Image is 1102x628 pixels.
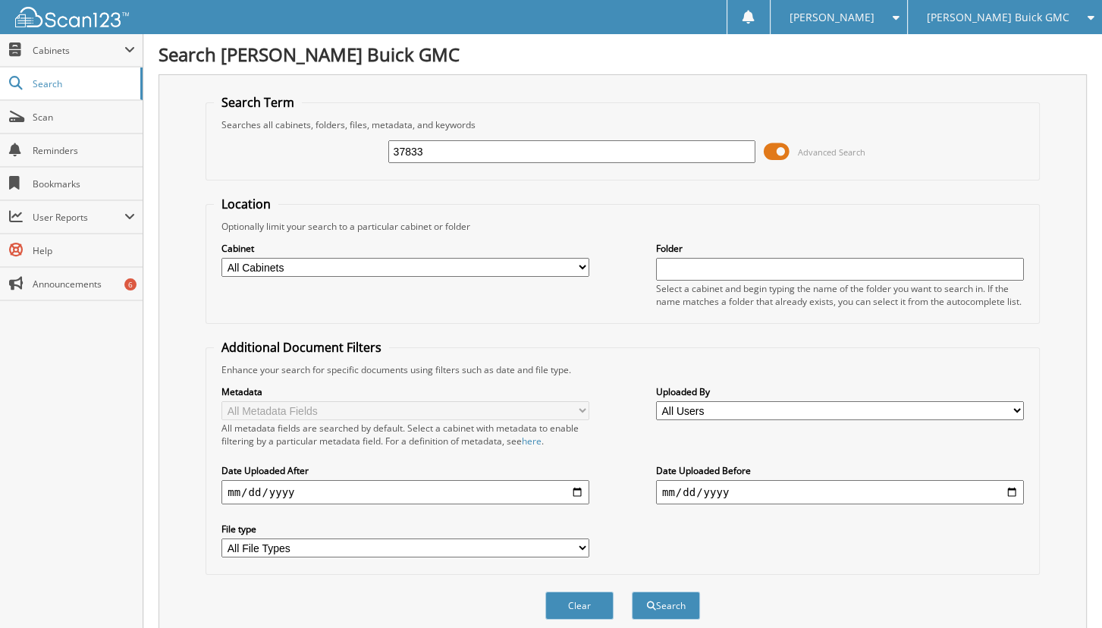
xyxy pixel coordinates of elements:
span: Reminders [33,144,135,157]
img: scan123-logo-white.svg [15,7,129,27]
span: Scan [33,111,135,124]
legend: Additional Document Filters [214,339,389,356]
label: File type [221,523,589,535]
div: All metadata fields are searched by default. Select a cabinet with metadata to enable filtering b... [221,422,589,447]
div: Searches all cabinets, folders, files, metadata, and keywords [214,118,1031,131]
span: Search [33,77,133,90]
label: Date Uploaded Before [656,464,1024,477]
span: User Reports [33,211,124,224]
a: here [522,435,542,447]
iframe: Chat Widget [1026,555,1102,628]
button: Clear [545,592,614,620]
legend: Search Term [214,94,302,111]
div: 6 [124,278,137,290]
label: Metadata [221,385,589,398]
span: Advanced Search [797,146,865,158]
label: Folder [656,242,1024,255]
span: Bookmarks [33,177,135,190]
label: Date Uploaded After [221,464,589,477]
h1: Search [PERSON_NAME] Buick GMC [159,42,1087,67]
input: start [221,480,589,504]
span: Announcements [33,278,135,290]
span: Help [33,244,135,257]
span: Cabinets [33,44,124,57]
div: Select a cabinet and begin typing the name of the folder you want to search in. If the name match... [656,282,1024,308]
legend: Location [214,196,278,212]
input: end [656,480,1024,504]
span: [PERSON_NAME] [789,13,874,22]
label: Uploaded By [656,385,1024,398]
span: [PERSON_NAME] Buick GMC [926,13,1069,22]
button: Search [632,592,700,620]
div: Enhance your search for specific documents using filters such as date and file type. [214,363,1031,376]
label: Cabinet [221,242,589,255]
div: Optionally limit your search to a particular cabinet or folder [214,220,1031,233]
